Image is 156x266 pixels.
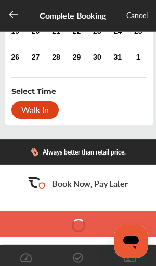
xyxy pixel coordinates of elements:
[48,49,64,66] div: Choose Tuesday, October 28th, 2025
[89,49,106,66] div: Choose Thursday, October 30th, 2025
[40,9,105,22] div: Complete Booking
[114,225,148,258] iframe: Button to launch messaging window
[130,49,147,66] div: Choose Saturday, November 1st, 2025
[52,177,127,189] p: Book Now, Pay Later
[109,49,126,66] div: Choose Friday, October 31st, 2025
[11,86,56,96] div: Select Time
[126,9,148,22] div: Cancel
[31,148,38,157] img: dollor_label_vector.a70140d1.svg
[43,149,126,156] div: Always better than retail price.
[7,49,23,66] div: Choose Sunday, October 26th, 2025
[68,49,85,66] div: Choose Wednesday, October 29th, 2025
[28,49,44,66] div: Choose Monday, October 27th, 2025
[11,101,59,119] div: Walk In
